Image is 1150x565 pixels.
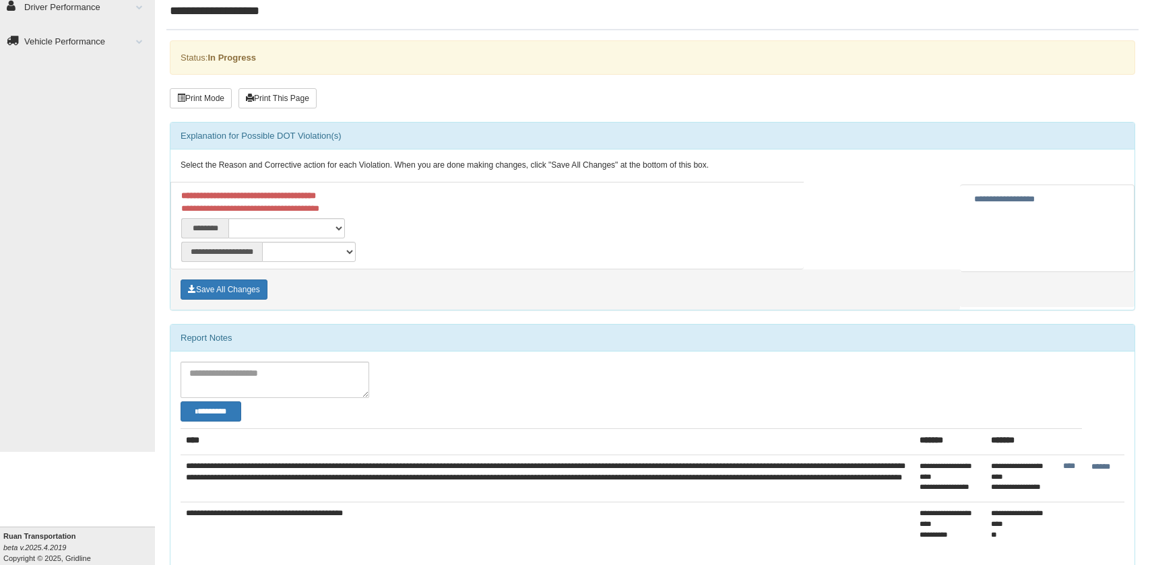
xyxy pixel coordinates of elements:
[3,532,76,540] b: Ruan Transportation
[3,531,155,564] div: Copyright © 2025, Gridline
[170,88,232,108] button: Print Mode
[170,123,1135,149] div: Explanation for Possible DOT Violation(s)
[170,149,1135,182] div: Select the Reason and Corrective action for each Violation. When you are done making changes, cli...
[170,40,1135,75] div: Status:
[3,543,66,552] i: beta v.2025.4.2019
[181,279,267,300] button: Save
[238,88,317,108] button: Print This Page
[170,325,1135,352] div: Report Notes
[207,53,256,63] strong: In Progress
[181,401,241,422] button: Change Filter Options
